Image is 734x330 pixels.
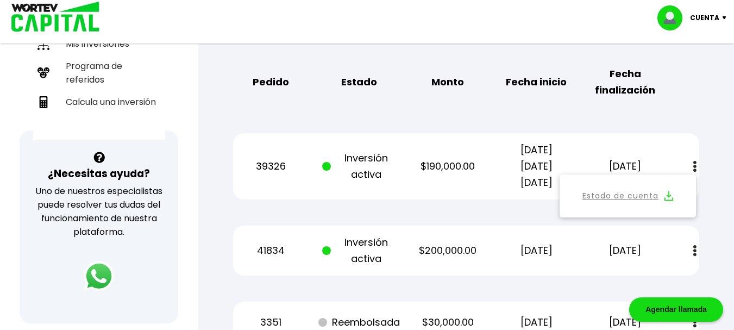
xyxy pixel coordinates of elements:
[48,166,150,182] h3: ¿Necesitas ayuda?
[588,242,662,259] p: [DATE]
[629,297,723,322] div: Agendar llamada
[234,158,308,175] p: 39326
[411,242,485,259] p: $200,000.00
[33,91,165,113] a: Calcula una inversión
[411,158,485,175] p: $190,000.00
[506,74,567,90] b: Fecha inicio
[33,33,165,55] a: Mis inversiones
[253,74,289,90] b: Pedido
[34,184,164,239] p: Uno de nuestros especialistas puede resolver tus dudas del funcionamiento de nuestra plataforma.
[588,158,662,175] p: [DATE]
[322,150,397,183] p: Inversión activa
[37,96,49,108] img: calculadora-icon.17d418c4.svg
[588,66,662,98] b: Fecha finalización
[322,234,397,267] p: Inversión activa
[37,67,49,79] img: recomiendanos-icon.9b8e9327.svg
[499,142,574,191] p: [DATE] [DATE] [DATE]
[234,242,308,259] p: 41834
[690,10,719,26] p: Cuenta
[657,5,690,30] img: profile-image
[719,16,734,20] img: icon-down
[431,74,464,90] b: Monto
[84,261,114,291] img: logos_whatsapp-icon.242b2217.svg
[566,181,689,211] button: Estado de cuenta
[341,74,377,90] b: Estado
[582,189,658,203] a: Estado de cuenta
[37,38,49,50] img: inversiones-icon.6695dc30.svg
[499,242,574,259] p: [DATE]
[33,55,165,91] a: Programa de referidos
